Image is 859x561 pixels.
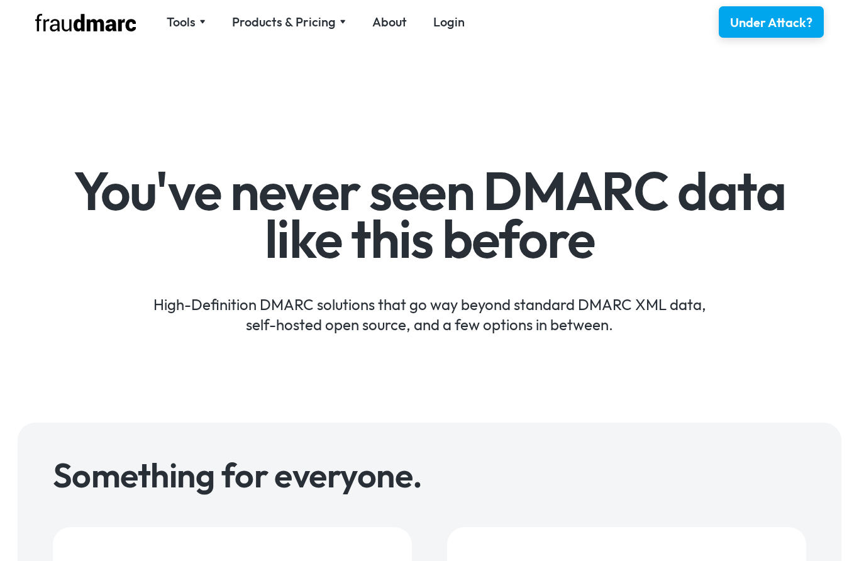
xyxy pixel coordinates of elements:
[719,6,824,38] a: Under Attack?
[65,275,795,335] div: High-Definition DMARC solutions that go way beyond standard DMARC XML data, self-hosted open sour...
[65,167,795,262] h1: You've never seen DMARC data like this before
[433,13,465,31] a: Login
[372,13,407,31] a: About
[167,13,206,31] div: Tools
[730,14,812,31] div: Under Attack?
[53,458,806,492] h3: Something for everyone.
[232,13,346,31] div: Products & Pricing
[232,13,336,31] div: Products & Pricing
[167,13,196,31] div: Tools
